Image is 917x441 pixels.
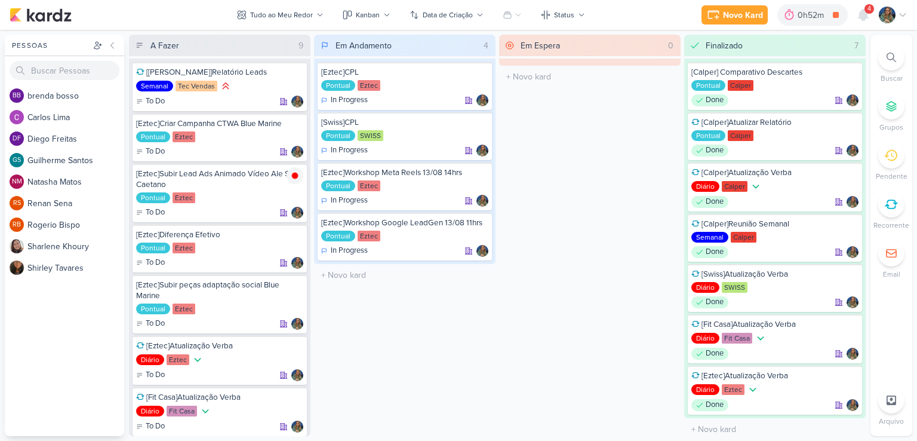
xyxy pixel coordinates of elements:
[691,145,728,157] div: Done
[291,421,303,433] div: Responsável: Isabella Gutierres
[521,39,560,52] div: Em Espera
[867,4,871,14] span: 4
[706,348,724,360] p: Done
[146,146,165,158] p: To Do
[723,9,763,22] div: Novo Kard
[691,333,719,344] div: Diário
[173,131,195,142] div: Eztec
[691,246,728,258] div: Done
[321,167,488,178] div: [Eztec]Workshop Meta Reels 13/08 14hrs
[331,195,368,207] p: In Progress
[850,39,863,52] div: 7
[220,80,232,92] div: Prioridade Alta
[476,94,488,106] div: Responsável: Isabella Gutierres
[136,243,170,253] div: Pontual
[691,319,858,330] div: [Fit Casa]Atualização Verba
[136,67,303,78] div: [Tec Vendas]Relatório Leads
[10,218,24,232] div: Rogerio Bispo
[691,130,725,141] div: Pontual
[722,384,744,395] div: Eztec
[755,332,767,344] div: Prioridade Baixa
[691,232,728,243] div: Semanal
[691,348,728,360] div: Done
[321,117,488,128] div: [Swiss]CPL
[883,269,900,280] p: Email
[873,220,909,231] p: Recorrente
[691,181,719,192] div: Diário
[10,153,24,167] div: Guilherme Santos
[847,145,858,157] div: Responsável: Isabella Gutierres
[479,39,493,52] div: 4
[331,145,368,157] p: In Progress
[291,369,303,381] div: Responsável: Isabella Gutierres
[27,133,124,145] div: D i e g o F r e i t a s
[321,80,355,91] div: Pontual
[691,370,858,381] div: [Eztec]Atualização Verba
[706,196,724,208] p: Done
[10,261,24,275] img: Shirley Tavares
[176,81,217,91] div: Tec Vendas
[321,245,368,257] div: In Progress
[10,239,24,253] img: Sharlene Khoury
[706,39,743,52] div: Finalizado
[706,94,724,106] p: Done
[291,96,303,108] div: Responsável: Isabella Gutierres
[136,421,165,433] div: To Do
[847,196,858,208] div: Responsável: Isabella Gutierres
[847,348,858,360] img: Isabella Gutierres
[731,232,756,243] div: Calper
[476,145,488,157] div: Responsável: Isabella Gutierres
[321,94,368,106] div: In Progress
[358,130,383,141] div: SWISS
[879,122,903,133] p: Grupos
[687,421,863,438] input: + Novo kard
[336,39,392,52] div: Em Andamento
[691,94,728,106] div: Done
[722,333,752,344] div: Fit Casa
[321,231,355,241] div: Pontual
[10,8,72,22] img: kardz.app
[136,280,303,301] div: [Eztec]Subir peças adaptação social Blue Marine
[728,130,753,141] div: Calper
[706,296,724,308] p: Done
[173,304,195,314] div: Eztec
[136,341,303,351] div: [Eztec]Atualização Verba
[870,44,912,84] li: Ctrl + F
[847,246,858,258] div: Responsável: Isabella Gutierres
[321,180,355,191] div: Pontual
[691,67,858,78] div: [Calper] Comparativo Descartes
[136,81,173,91] div: Semanal
[331,94,368,106] p: In Progress
[146,207,165,219] p: To Do
[27,219,124,231] div: R o g e r i o B i s p o
[291,421,303,433] img: Isabella Gutierres
[291,318,303,330] img: Isabella Gutierres
[847,246,858,258] img: Isabella Gutierres
[167,354,189,365] div: Eztec
[146,421,165,433] p: To Do
[691,269,858,280] div: [Swiss]Atualização Verba
[27,154,124,167] div: G u i l h e r m e S a n t o s
[146,369,165,381] p: To Do
[691,384,719,395] div: Diário
[136,406,164,416] div: Diário
[316,267,493,284] input: + Novo kard
[291,146,303,158] div: Responsável: Isabella Gutierres
[136,96,165,108] div: To Do
[150,39,179,52] div: A Fazer
[291,257,303,269] div: Responsável: Isabella Gutierres
[691,219,858,229] div: [Calper]Reunião Semanal
[10,196,24,210] div: Renan Sena
[13,157,21,164] p: GS
[136,257,165,269] div: To Do
[146,96,165,108] p: To Do
[173,192,195,203] div: Eztec
[321,67,488,78] div: [Eztec]CPL
[706,399,724,411] p: Done
[476,195,488,207] img: Isabella Gutierres
[847,94,858,106] div: Responsável: Isabella Gutierres
[876,171,907,182] p: Pendente
[476,195,488,207] div: Responsável: Isabella Gutierres
[10,61,119,80] input: Buscar Pessoas
[663,39,678,52] div: 0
